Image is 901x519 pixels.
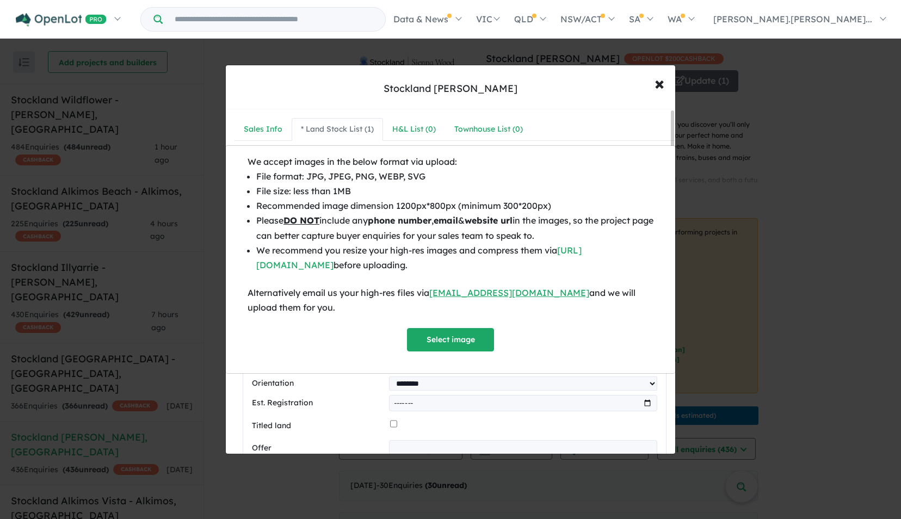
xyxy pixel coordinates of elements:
[165,8,383,31] input: Try estate name, suburb, builder or developer
[16,13,107,27] img: Openlot PRO Logo White
[713,14,872,24] span: [PERSON_NAME].[PERSON_NAME]...
[407,328,494,351] button: Select image
[434,215,458,226] b: email
[256,243,653,273] li: We recommend you resize your high-res images and compress them via before uploading.
[256,213,653,243] li: Please include any , & in the images, so the project page can better capture buyer enquiries for ...
[368,215,431,226] b: phone number
[465,215,513,226] b: website url
[283,215,319,226] u: DO NOT
[256,169,653,184] li: File format: JPG, JPEG, PNG, WEBP, SVG
[256,199,653,213] li: Recommended image dimension 1200px*800px (minimum 300*200px)
[256,184,653,199] li: File size: less than 1MB
[256,245,582,270] a: [URL][DOMAIN_NAME]
[248,155,653,169] div: We accept images in the below format via upload:
[248,286,653,315] div: Alternatively email us your high-res files via and we will upload them for you.
[429,287,589,298] a: [EMAIL_ADDRESS][DOMAIN_NAME]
